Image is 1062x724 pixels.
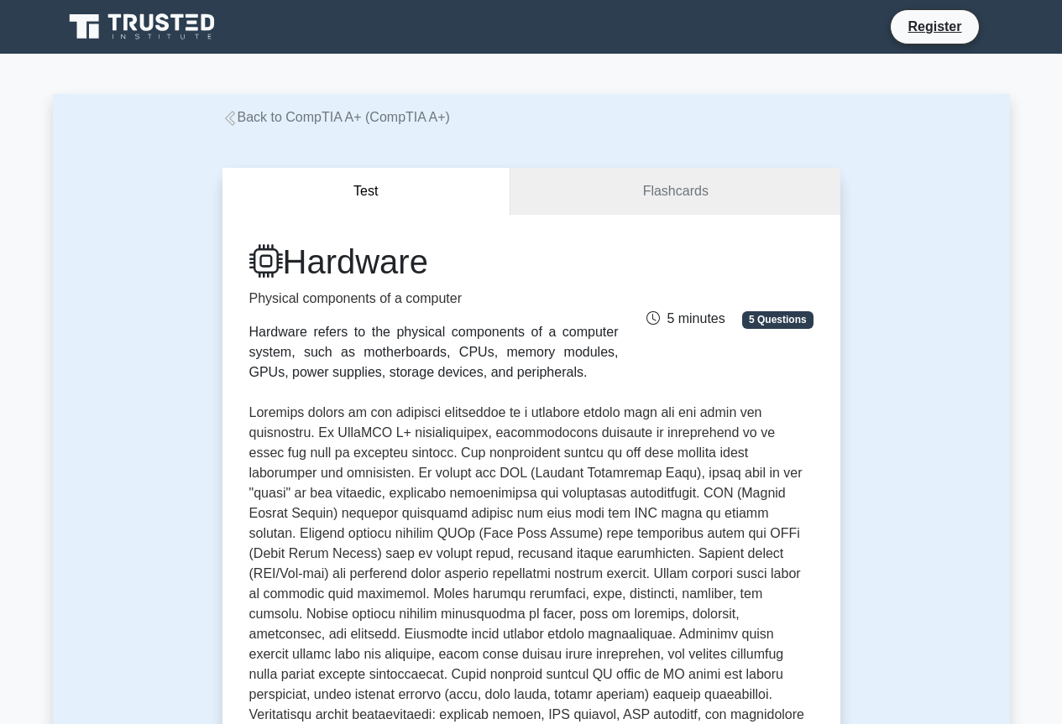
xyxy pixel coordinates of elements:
[222,168,511,216] button: Test
[742,311,813,328] span: 5 Questions
[897,16,971,37] a: Register
[249,289,619,309] p: Physical components of a computer
[249,242,619,282] h1: Hardware
[646,311,725,326] span: 5 minutes
[510,168,840,216] a: Flashcards
[249,322,619,383] div: Hardware refers to the physical components of a computer system, such as motherboards, CPUs, memo...
[222,110,450,124] a: Back to CompTIA A+ (CompTIA A+)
